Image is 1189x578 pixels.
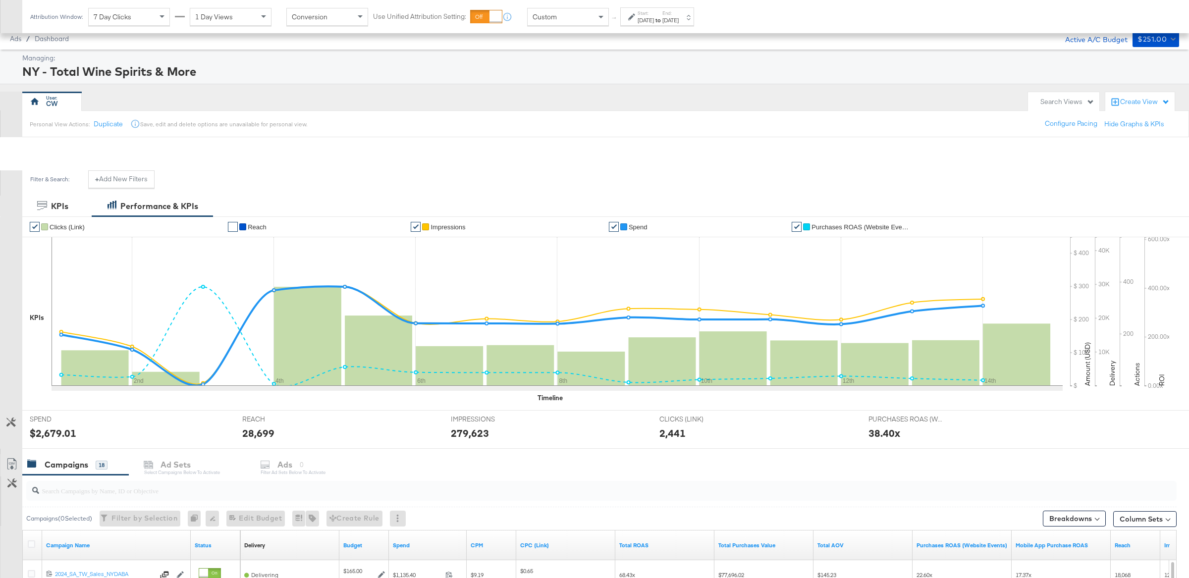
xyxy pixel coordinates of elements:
div: NY - Total Wine Spirits & More [22,63,1177,80]
a: ✔ [228,222,238,232]
div: [DATE] [638,16,654,24]
span: Ads [10,35,21,43]
span: Spend [629,223,648,231]
a: Your campaign name. [46,541,187,549]
button: +Add New Filters [88,170,155,188]
span: PURCHASES ROAS (WEBSITE EVENTS) [868,415,943,424]
div: 18 [96,461,108,470]
div: Campaigns [45,459,88,471]
span: Reach [248,223,267,231]
div: 28,699 [242,426,274,440]
div: $2,679.01 [30,426,76,440]
text: ROI [1157,374,1166,386]
a: The average cost for each link click you've received from your ad. [520,541,611,549]
div: Save, edit and delete options are unavailable for personal view. [140,120,307,128]
a: Web + Mobile [817,541,909,549]
div: Managing: [22,53,1177,63]
span: $0.65 [520,567,533,575]
a: ✔ [411,222,421,232]
button: Duplicate [94,119,123,129]
a: Web + Mobile [718,541,810,549]
strong: + [95,174,99,184]
span: ↑ [610,17,619,20]
span: / [21,35,35,43]
a: The total amount spent to date. [393,541,463,549]
div: $251.00 [1137,33,1167,46]
span: Purchases ROAS (Website Events) [811,223,911,231]
span: Impressions [431,223,465,231]
a: ✔ [792,222,802,232]
a: The total revenue returned from purchases made in your mobile app divided by spend. This is based... [1016,541,1107,549]
a: The total value of the purchase actions divided by spend tracked by your Custom Audience pixel on... [917,541,1008,549]
div: Create View [1120,97,1170,107]
text: Delivery [1108,361,1117,386]
div: $165.00 [343,567,362,575]
input: Search Campaigns by Name, ID or Objective [39,477,1069,496]
div: KPIs [51,201,68,212]
span: 7 Day Clicks [94,12,131,21]
span: Conversion [292,12,327,21]
button: Hide Graphs & KPIs [1104,119,1164,129]
div: [DATE] [662,16,679,24]
a: Total ROAS [619,541,710,549]
span: REACH [242,415,317,424]
a: The number of people your ad was served to. [1115,541,1156,549]
div: Search Views [1040,97,1094,106]
div: Campaigns ( 0 Selected) [26,514,92,523]
div: Delivery [244,541,265,549]
a: ✔ [30,222,40,232]
div: 2024_SA_TW_Sales_NYDABA [55,570,154,578]
a: Reflects the ability of your Ad Campaign to achieve delivery based on ad states, schedule and bud... [244,541,265,549]
div: Timeline [538,393,563,403]
div: CW [46,99,58,108]
text: Amount (USD) [1083,342,1092,386]
label: Use Unified Attribution Setting: [373,12,466,21]
span: SPEND [30,415,104,424]
a: ✔ [609,222,619,232]
div: 279,623 [451,426,489,440]
span: Clicks (Link) [50,223,85,231]
span: Custom [533,12,557,21]
text: Actions [1133,363,1141,386]
div: 38.40x [868,426,900,440]
span: CLICKS (LINK) [659,415,734,424]
div: Personal View Actions: [30,120,90,128]
button: Configure Pacing [1038,115,1104,133]
span: 1 Day Views [195,12,233,21]
div: Performance & KPIs [120,201,198,212]
strong: to [654,16,662,24]
div: 2,441 [659,426,686,440]
button: $251.00 [1133,31,1179,47]
a: The maximum amount you're willing to spend on your ads, on average each day or over the lifetime ... [343,541,385,549]
div: Filter & Search: [30,176,70,183]
span: IMPRESSIONS [451,415,525,424]
label: End: [662,10,679,16]
div: KPIs [30,313,44,322]
div: Attribution Window: [30,13,83,20]
label: Start: [638,10,654,16]
div: 0 [188,511,206,526]
a: The average cost you've paid to have 1,000 impressions of your ad. [471,541,512,549]
a: Dashboard [35,35,69,43]
a: Shows the current state of your Ad Campaign. [195,541,236,549]
button: Breakdowns [1043,511,1106,526]
div: Active A/C Budget [1055,31,1128,46]
button: Column Sets [1113,511,1177,527]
